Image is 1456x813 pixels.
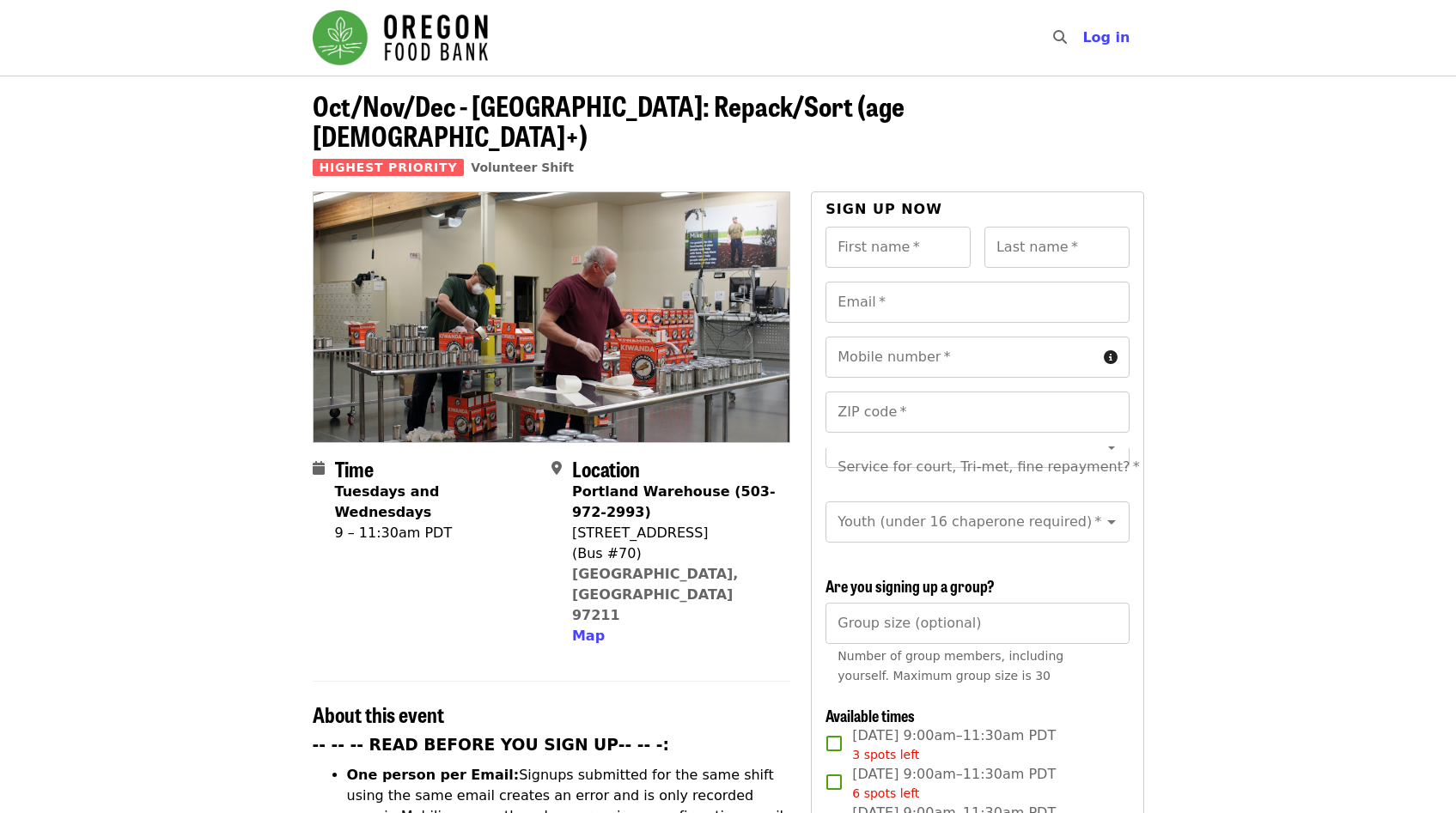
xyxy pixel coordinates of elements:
span: Number of group members, including yourself. Maximum group size is 30 [838,649,1063,683]
span: Are you signing up a group? [825,574,995,597]
input: Last name [984,227,1130,268]
span: Log in [1082,29,1130,46]
div: (Bus #70) [572,543,777,564]
span: 6 spots left [852,786,919,800]
button: Open [1100,435,1124,459]
strong: One person per Email: [347,767,520,783]
a: [GEOGRAPHIC_DATA], [GEOGRAPHIC_DATA] 97211 [572,566,739,623]
input: Email [825,282,1129,323]
span: 3 spots left [852,748,919,761]
i: search icon [1053,29,1067,46]
input: Search [1077,17,1091,58]
span: [DATE] 9:00am–11:30am PDT [852,764,1056,803]
input: [object Object] [825,603,1129,644]
i: circle-info icon [1104,349,1118,366]
i: map-marker-alt icon [551,460,562,476]
button: Log in [1069,21,1143,55]
button: Open [1100,510,1124,534]
input: First name [825,227,971,268]
strong: -- -- -- READ BEFORE YOU SIGN UP-- -- -: [313,736,670,754]
button: Map [572,626,605,646]
span: Map [572,628,605,644]
a: Volunteer Shift [471,161,574,174]
span: Available times [825,704,915,726]
div: 9 – 11:30am PDT [335,523,538,543]
img: Oct/Nov/Dec - Portland: Repack/Sort (age 16+) organized by Oregon Food Bank [314,192,790,441]
strong: Portland Warehouse (503-972-2993) [572,483,776,520]
img: Oregon Food Bank - Home [313,10,488,65]
input: Mobile number [825,337,1096,378]
span: [DATE] 9:00am–11:30am PDT [852,725,1056,764]
div: [STREET_ADDRESS] [572,523,777,543]
span: Oct/Nov/Dec - [GEOGRAPHIC_DATA]: Repack/Sort (age [DEMOGRAPHIC_DATA]+) [313,85,905,155]
span: Highest Priority [313,159,465,176]
span: Location [572,453,640,483]
i: calendar icon [313,460,325,476]
span: Sign up now [825,201,942,217]
input: ZIP code [825,391,1129,433]
strong: Tuesdays and Wednesdays [335,483,440,520]
span: Time [335,453,374,483]
span: About this event [313,699,444,729]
